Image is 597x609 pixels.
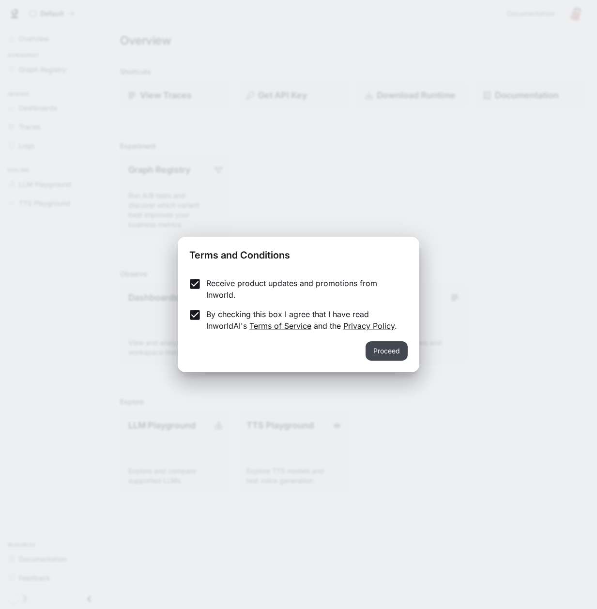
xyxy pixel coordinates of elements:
h2: Terms and Conditions [178,237,419,270]
p: By checking this box I agree that I have read InworldAI's and the . [206,308,400,332]
p: Receive product updates and promotions from Inworld. [206,277,400,301]
a: Terms of Service [249,321,311,331]
a: Privacy Policy [343,321,395,331]
button: Proceed [366,341,408,361]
